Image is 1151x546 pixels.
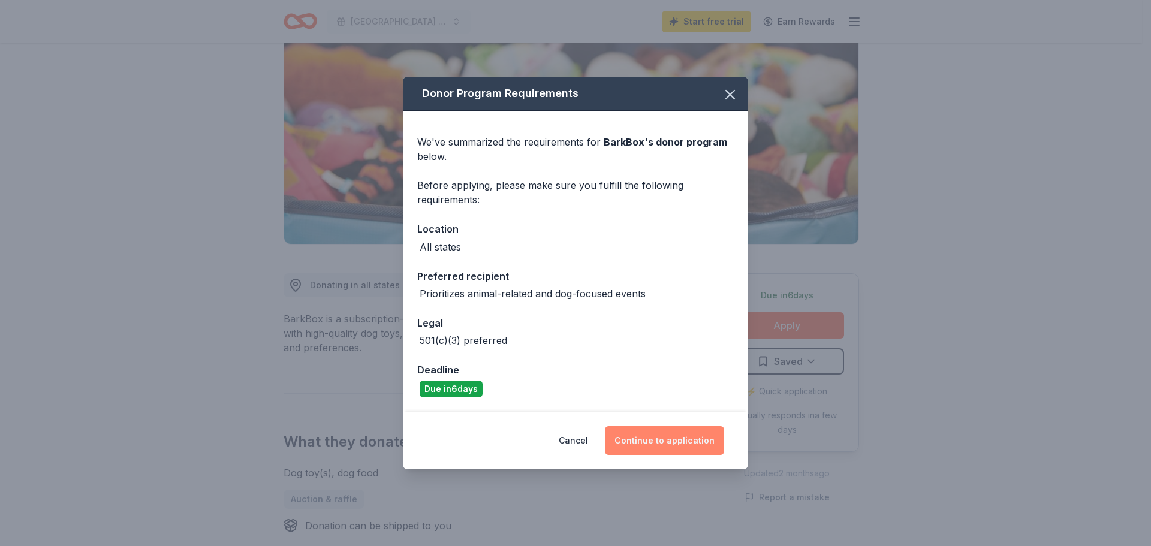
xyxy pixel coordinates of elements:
button: Cancel [559,426,588,455]
div: Donor Program Requirements [403,77,748,111]
div: All states [420,240,461,254]
div: Location [417,221,734,237]
div: We've summarized the requirements for below. [417,135,734,164]
div: Legal [417,315,734,331]
div: Before applying, please make sure you fulfill the following requirements: [417,178,734,207]
div: Preferred recipient [417,269,734,284]
div: Due in 6 days [420,381,483,397]
span: BarkBox 's donor program [604,136,727,148]
div: 501(c)(3) preferred [420,333,507,348]
button: Continue to application [605,426,724,455]
div: Deadline [417,362,734,378]
div: Prioritizes animal-related and dog-focused events [420,286,646,301]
